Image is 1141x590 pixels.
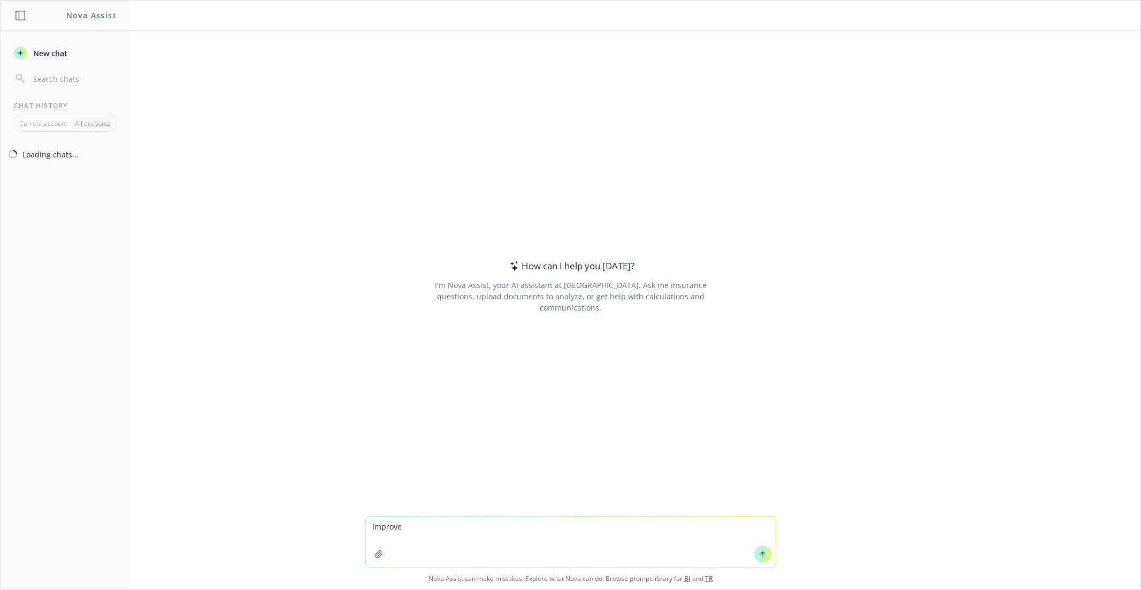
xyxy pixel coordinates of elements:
[420,279,721,313] div: I'm Nova Assist, your AI assistant at [GEOGRAPHIC_DATA]. Ask me insurance questions, upload docum...
[5,568,1136,589] span: Nova Assist can make mistakes. Explore what Nova can do: Browse prompt library for and
[66,10,117,21] h1: Nova Assist
[19,119,67,128] p: Current account
[705,574,713,583] a: TR
[10,43,120,63] button: New chat
[684,574,691,583] a: BI
[31,71,116,86] input: Search chats
[1,145,129,164] button: Loading chats...
[366,517,776,567] textarea: Improve
[75,119,111,128] p: All accounts
[31,48,67,59] span: New chat
[507,259,634,273] div: How can I help you [DATE]?
[1,101,129,110] div: Chat History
